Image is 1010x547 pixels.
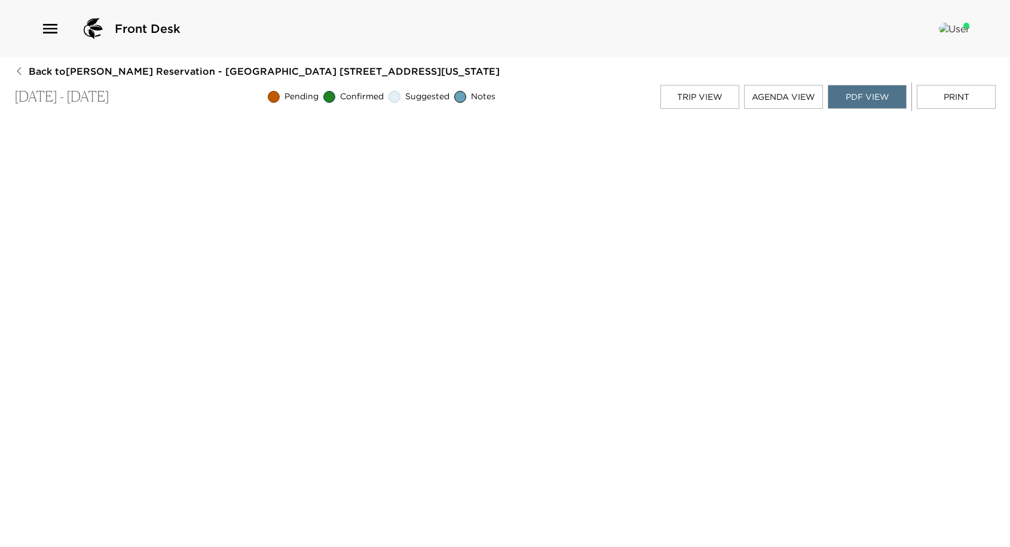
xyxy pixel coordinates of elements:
button: Back to[PERSON_NAME] Reservation - [GEOGRAPHIC_DATA] [STREET_ADDRESS][US_STATE] [14,65,500,78]
span: Back to [PERSON_NAME] Reservation - [GEOGRAPHIC_DATA] [STREET_ADDRESS][US_STATE] [29,65,500,78]
span: Front Desk [115,20,180,37]
img: User [939,23,969,35]
iframe: Trip PDF [14,116,996,536]
span: Confirmed [340,91,384,103]
span: Notes [471,91,495,103]
button: PDF View [828,85,907,109]
img: logo [79,14,108,43]
button: Trip View [660,85,739,109]
span: Suggested [405,91,449,103]
span: Pending [284,91,319,103]
button: Print [917,85,996,109]
button: Agenda View [744,85,823,109]
p: [DATE] - [DATE] [14,88,109,106]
